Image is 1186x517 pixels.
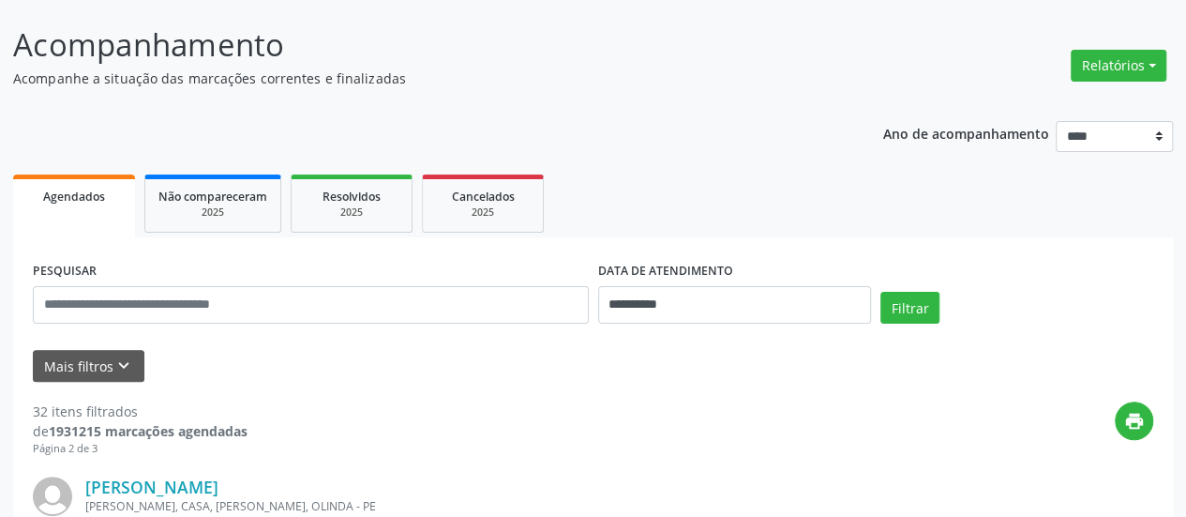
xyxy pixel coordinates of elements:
[1115,402,1153,440] button: print
[436,205,530,220] div: 2025
[33,402,248,421] div: 32 itens filtrados
[13,22,825,68] p: Acompanhamento
[1124,411,1145,432] i: print
[113,356,134,376] i: keyboard_arrow_down
[33,350,144,383] button: Mais filtroskeyboard_arrow_down
[1071,50,1166,82] button: Relatórios
[883,121,1049,144] p: Ano de acompanhamento
[13,68,825,88] p: Acompanhe a situação das marcações correntes e finalizadas
[33,441,248,457] div: Página 2 de 3
[323,189,381,205] span: Resolvidos
[880,292,939,324] button: Filtrar
[85,477,218,497] a: [PERSON_NAME]
[43,189,105,205] span: Agendados
[33,421,248,441] div: de
[598,257,733,286] label: DATA DE ATENDIMENTO
[33,257,97,286] label: PESQUISAR
[158,205,267,220] div: 2025
[85,498,872,514] div: [PERSON_NAME], CASA, [PERSON_NAME], OLINDA - PE
[158,189,267,205] span: Não compareceram
[49,422,248,440] strong: 1931215 marcações agendadas
[452,189,515,205] span: Cancelados
[305,205,398,220] div: 2025
[33,477,72,516] img: img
